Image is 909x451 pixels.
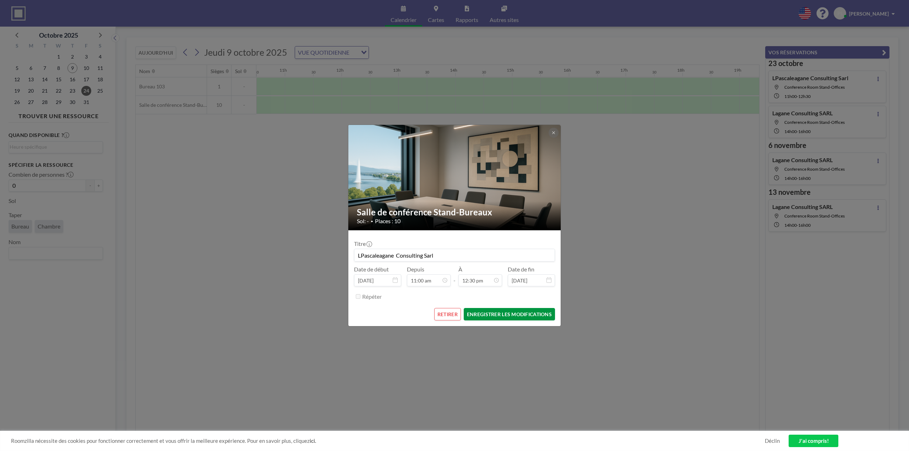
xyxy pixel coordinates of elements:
font: Salle de conférence Stand-Bureaux [357,207,492,217]
a: Déclin [765,438,780,444]
font: Répéter [362,293,382,300]
font: Depuis [407,266,424,273]
a: ici. [310,438,316,444]
font: ENREGISTRER LES MODIFICATIONS [467,311,552,317]
button: ENREGISTRER LES MODIFICATIONS [464,308,555,320]
font: Sol: - [357,218,369,224]
font: RETIRER [437,311,458,317]
font: Titre [354,240,366,247]
font: Roomzilla nécessite des cookies pour fonctionner correctement et vous offrir la meilleure expérie... [11,438,310,444]
font: J'ai compris! [799,438,829,444]
font: • [371,219,373,224]
font: Date de début [354,266,389,273]
img: 537.png [348,107,561,249]
font: Date de fin [508,266,534,273]
font: - [453,277,456,284]
font: Places : 10 [375,218,401,224]
button: RETIRER [434,308,461,320]
font: À [458,266,462,273]
input: (Sans titre) [354,249,555,261]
